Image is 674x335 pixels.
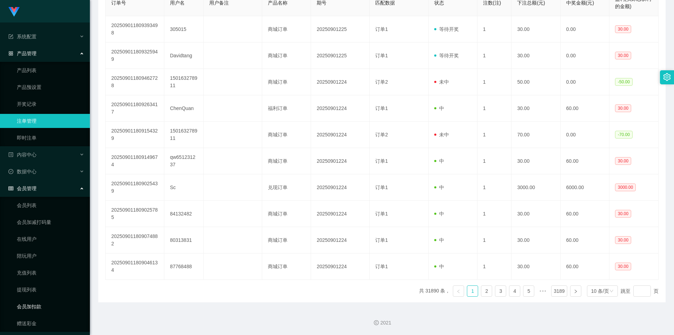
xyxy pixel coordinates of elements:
span: 订单1 [375,264,388,269]
td: 兑现订单 [262,174,311,201]
td: 60.00 [561,227,609,253]
span: 30.00 [615,25,631,33]
td: 20250901224 [311,69,370,95]
td: 202509011809074882 [106,227,164,253]
td: 0.00 [561,69,609,95]
td: 0.00 [561,43,609,69]
td: 20250901224 [311,201,370,227]
span: 中 [434,105,444,111]
td: 商城订单 [262,253,311,280]
td: 商城订单 [262,43,311,69]
td: 20250901224 [311,253,370,280]
span: 30.00 [615,157,631,165]
a: 充值列表 [17,266,84,280]
td: 商城订单 [262,227,311,253]
span: -70.00 [615,131,633,138]
a: 2 [481,286,492,296]
td: 60.00 [561,95,609,122]
td: 商城订单 [262,148,311,174]
td: 70.00 [511,122,560,148]
td: 202509011809154329 [106,122,164,148]
i: 图标: left [456,289,461,294]
span: 产品管理 [8,51,37,56]
td: ChenQuan [164,95,203,122]
td: 福利订单 [262,95,311,122]
td: 1 [477,148,512,174]
td: 202509011809149674 [106,148,164,174]
td: 60.00 [561,201,609,227]
td: 202509011809025439 [106,174,164,201]
i: 图标: down [609,289,614,294]
li: 3189 [551,285,567,297]
td: 商城订单 [262,16,311,43]
td: 202509011809025785 [106,201,164,227]
td: 1 [477,95,512,122]
a: 即时注单 [17,131,84,145]
td: 20250901224 [311,148,370,174]
td: 84132482 [164,201,203,227]
td: 50.00 [511,69,560,95]
td: 202509011809393498 [106,16,164,43]
td: 1 [477,122,512,148]
td: 20250901224 [311,227,370,253]
span: 30.00 [615,263,631,270]
a: 3189 [551,286,567,296]
span: 订单1 [375,185,388,190]
span: 30.00 [615,210,631,218]
li: 4 [509,285,520,297]
span: 中 [434,185,444,190]
td: 60.00 [561,253,609,280]
span: 数据中心 [8,169,37,174]
td: 20250901224 [311,95,370,122]
li: 向后 5 页 [537,285,548,297]
li: 下一页 [570,285,581,297]
td: 1 [477,174,512,201]
div: 跳至 页 [621,285,659,297]
span: 等待开奖 [434,26,459,32]
span: 未中 [434,79,449,85]
td: 30.00 [511,95,560,122]
a: 会员加减打码量 [17,215,84,229]
span: 系统配置 [8,34,37,39]
td: 20250901225 [311,16,370,43]
li: 共 31890 条， [419,285,450,297]
div: 2021 [95,319,668,327]
td: 87768488 [164,253,203,280]
a: 注单管理 [17,114,84,128]
span: 订单1 [375,158,388,164]
img: logo.9652507e.png [8,7,20,17]
span: 30.00 [615,52,631,59]
td: 商城订单 [262,69,311,95]
td: 0.00 [561,122,609,148]
span: 未中 [434,132,449,137]
li: 2 [481,285,492,297]
li: 5 [523,285,534,297]
span: 内容中心 [8,152,37,157]
i: 图标: copyright [374,320,379,325]
a: 赠送彩金 [17,316,84,330]
a: 会员加扣款 [17,299,84,314]
span: 订单1 [375,211,388,217]
span: 30.00 [615,236,631,244]
li: 3 [495,285,506,297]
td: 1 [477,16,512,43]
td: qw651231237 [164,148,203,174]
span: 中 [434,211,444,217]
span: 3000.00 [615,183,636,191]
td: 202509011809263417 [106,95,164,122]
a: 产品列表 [17,63,84,77]
a: 产品预设置 [17,80,84,94]
td: 202509011809325949 [106,43,164,69]
td: 30.00 [511,201,560,227]
i: 图标: check-circle-o [8,169,13,174]
td: 20250901224 [311,122,370,148]
div: 10 条/页 [591,286,609,296]
td: 20250901224 [311,174,370,201]
a: 开奖记录 [17,97,84,111]
td: 202509011809046134 [106,253,164,280]
a: 会员列表 [17,198,84,212]
span: 订单1 [375,237,388,243]
td: 商城订单 [262,201,311,227]
span: 订单2 [375,79,388,85]
td: 30.00 [511,148,560,174]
